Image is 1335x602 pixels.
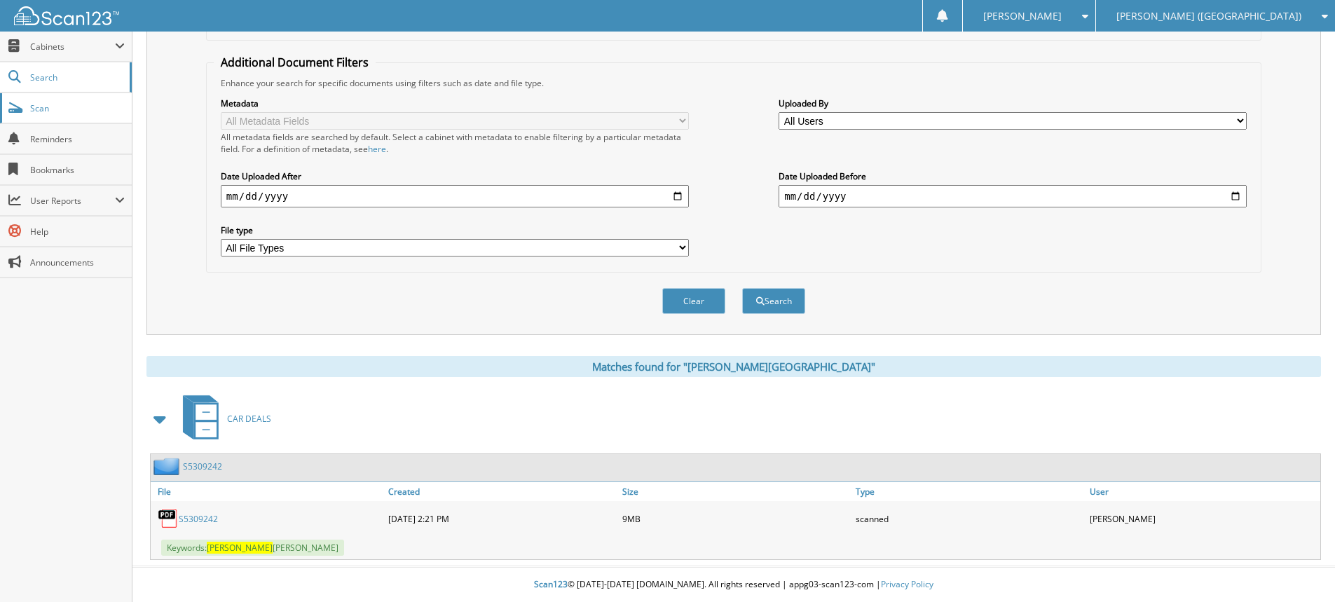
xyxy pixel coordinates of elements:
div: Matches found for "[PERSON_NAME][GEOGRAPHIC_DATA]" [146,356,1321,377]
label: Date Uploaded After [221,170,689,182]
label: File type [221,224,689,236]
img: scan123-logo-white.svg [14,6,119,25]
label: Metadata [221,97,689,109]
button: Clear [662,288,725,314]
div: 9MB [619,505,853,533]
a: Created [385,482,619,501]
span: Cabinets [30,41,115,53]
a: here [368,143,386,155]
span: Scan [30,102,125,114]
span: Scan123 [534,578,568,590]
label: Uploaded By [779,97,1247,109]
input: start [221,185,689,207]
legend: Additional Document Filters [214,55,376,70]
a: S5309242 [183,460,222,472]
a: Privacy Policy [881,578,933,590]
span: CAR DEALS [227,413,271,425]
iframe: Chat Widget [1265,535,1335,602]
a: CAR DEALS [174,391,271,446]
img: PDF.png [158,508,179,529]
a: File [151,482,385,501]
span: User Reports [30,195,115,207]
input: end [779,185,1247,207]
a: Size [619,482,853,501]
a: User [1086,482,1320,501]
button: Search [742,288,805,314]
div: scanned [852,505,1086,533]
span: [PERSON_NAME] ([GEOGRAPHIC_DATA]) [1116,12,1301,20]
a: Type [852,482,1086,501]
div: © [DATE]-[DATE] [DOMAIN_NAME]. All rights reserved | appg03-scan123-com | [132,568,1335,602]
div: [PERSON_NAME] [1086,505,1320,533]
span: Bookmarks [30,164,125,176]
div: [DATE] 2:21 PM [385,505,619,533]
span: [PERSON_NAME] [207,542,273,554]
span: Keywords: [PERSON_NAME] [161,540,344,556]
span: Reminders [30,133,125,145]
div: Enhance your search for specific documents using filters such as date and file type. [214,77,1254,89]
span: [PERSON_NAME] [983,12,1062,20]
span: Help [30,226,125,238]
a: S5309242 [179,513,218,525]
label: Date Uploaded Before [779,170,1247,182]
img: folder2.png [153,458,183,475]
span: Announcements [30,256,125,268]
span: Search [30,71,123,83]
div: All metadata fields are searched by default. Select a cabinet with metadata to enable filtering b... [221,131,689,155]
